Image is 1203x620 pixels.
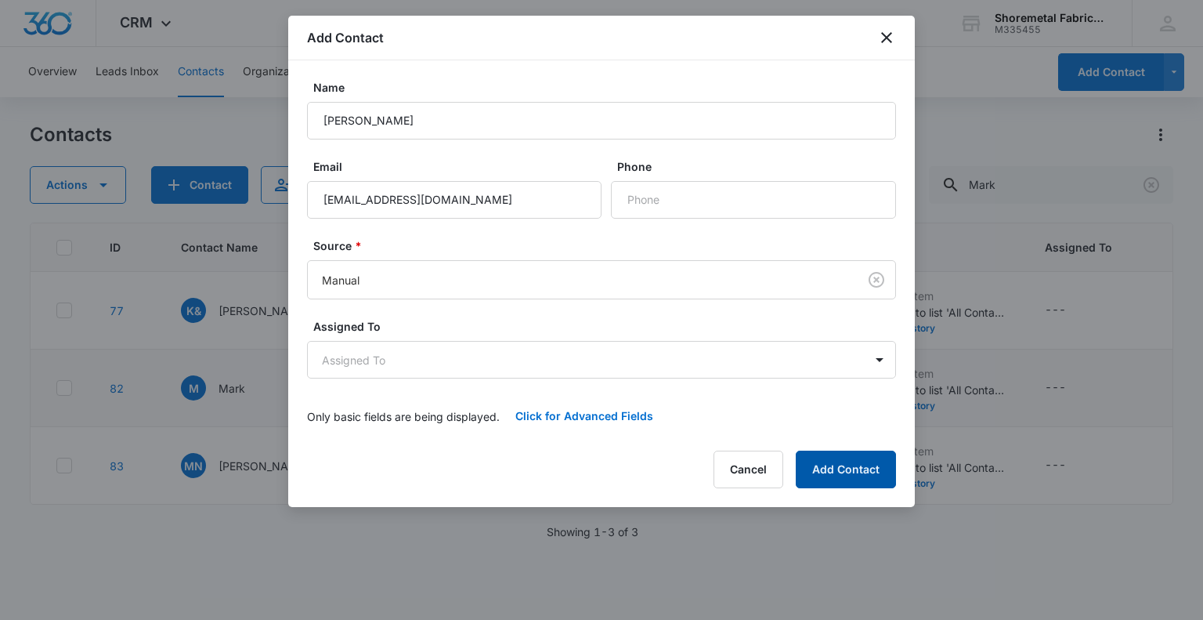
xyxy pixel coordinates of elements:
label: Name [313,79,902,96]
button: Cancel [713,451,783,488]
label: Phone [617,158,902,175]
button: Clear [864,267,889,292]
input: Name [307,102,896,140]
button: Add Contact [796,451,896,488]
button: Click for Advanced Fields [500,397,669,435]
h1: Add Contact [307,28,384,47]
input: Phone [611,181,896,219]
label: Source [313,237,902,254]
button: close [877,28,896,47]
label: Assigned To [313,318,902,335]
input: Email [307,181,601,219]
label: Email [313,158,608,175]
p: Only basic fields are being displayed. [307,408,500,425]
